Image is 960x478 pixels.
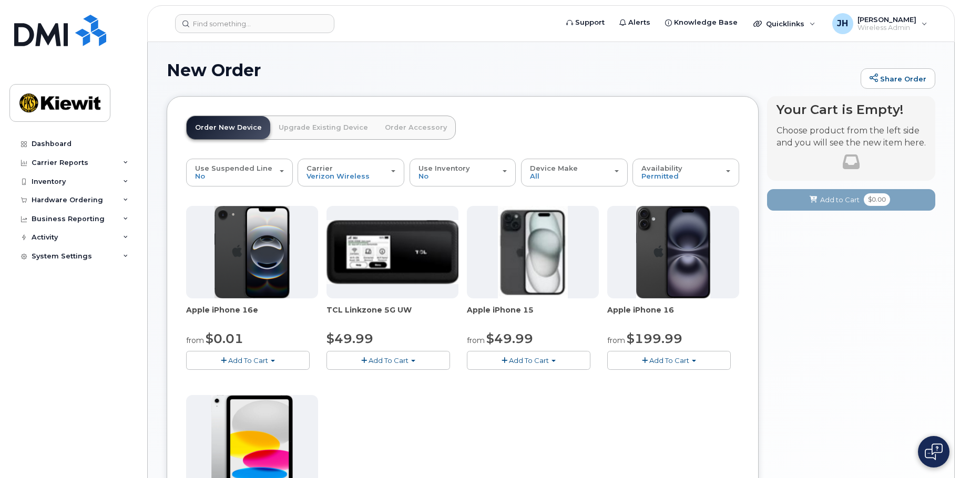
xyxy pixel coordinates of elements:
div: Apple iPhone 16e [186,305,318,326]
h4: Your Cart is Empty! [777,102,926,117]
span: $49.99 [486,331,533,346]
p: Choose product from the left side and you will see the new item here. [777,125,926,149]
img: linkzone5g.png [326,220,458,284]
span: No [418,172,428,180]
div: Apple iPhone 15 [467,305,599,326]
button: Add To Cart [607,351,731,369]
span: Add To Cart [228,356,268,365]
button: Availability Permitted [632,159,739,186]
span: Add To Cart [649,356,689,365]
span: No [195,172,205,180]
img: iphone_16_plus.png [636,206,710,298]
a: Order New Device [187,116,270,139]
button: Add to Cart $0.00 [767,189,935,211]
span: Permitted [641,172,679,180]
span: $49.99 [326,331,373,346]
button: Use Inventory No [410,159,516,186]
img: iphone15.jpg [498,206,568,298]
span: Device Make [530,164,578,172]
span: Add To Cart [509,356,549,365]
button: Add To Cart [186,351,310,369]
span: Carrier [307,164,333,172]
span: Verizon Wireless [307,172,370,180]
button: Device Make All [521,159,628,186]
div: Apple iPhone 16 [607,305,739,326]
a: Share Order [861,68,935,89]
h1: New Order [167,61,855,79]
span: Use Inventory [418,164,470,172]
small: from [186,336,204,345]
button: Use Suspended Line No [186,159,293,186]
span: All [530,172,539,180]
button: Add To Cart [467,351,590,369]
span: $199.99 [627,331,682,346]
img: Open chat [925,443,943,460]
span: $0.00 [864,193,890,206]
span: Add to Cart [820,195,860,205]
span: $0.01 [206,331,243,346]
img: iphone16e.png [215,206,290,298]
span: Add To Cart [369,356,408,365]
small: from [467,336,485,345]
a: Upgrade Existing Device [270,116,376,139]
a: Order Accessory [376,116,455,139]
div: TCL Linkzone 5G UW [326,305,458,326]
small: from [607,336,625,345]
button: Carrier Verizon Wireless [298,159,404,186]
span: Availability [641,164,682,172]
button: Add To Cart [326,351,450,369]
span: Use Suspended Line [195,164,272,172]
